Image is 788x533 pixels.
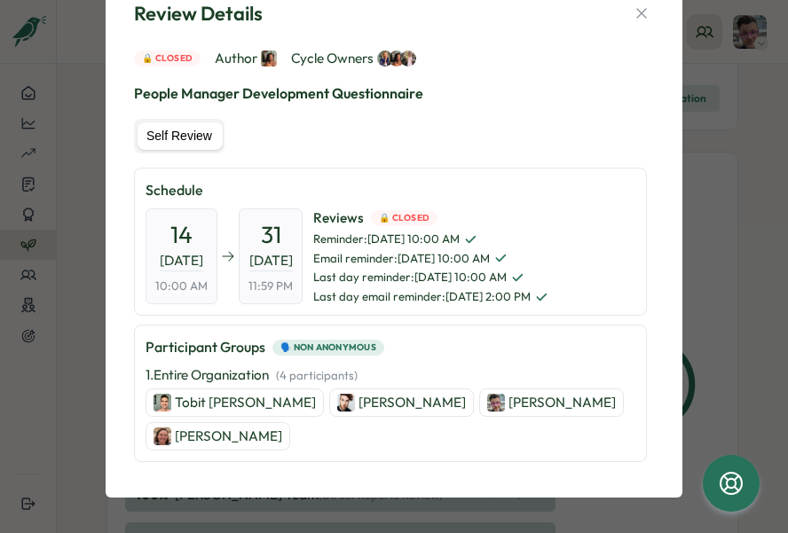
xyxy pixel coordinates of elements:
span: Email reminder : [DATE] 10:00 AM [313,251,548,267]
img: Jay Cowle [337,394,355,412]
span: ( 4 participants ) [276,368,358,382]
span: 14 [170,219,193,250]
span: Last day reminder : [DATE] 10:00 AM [313,270,548,286]
img: Tobit Michael [154,394,171,412]
img: Viveca Riley [389,51,405,67]
span: Reviews [313,208,548,228]
span: 🔒 Closed [142,51,193,66]
span: Reminder : [DATE] 10:00 AM [313,231,548,247]
img: Charley Watters [154,427,171,445]
p: Participant Groups [146,336,265,358]
p: [PERSON_NAME] [175,427,282,446]
span: 10:00 AM [155,278,208,294]
span: 31 [261,219,281,250]
p: Schedule [146,179,635,201]
span: Author [215,49,277,68]
span: Cycle Owners [291,49,416,68]
span: Last day email reminder : [DATE] 2:00 PM [313,289,548,305]
p: People Manager Development Questionnaire [134,82,654,105]
a: Jay Cowle[PERSON_NAME] [329,388,474,417]
a: Charley Watters[PERSON_NAME] [146,422,290,451]
img: Chris Forlano [487,394,505,412]
span: [DATE] [160,251,203,271]
a: Chris Forlano[PERSON_NAME] [479,388,624,417]
img: Viveca Riley [261,51,277,67]
p: [PERSON_NAME] [359,393,466,412]
img: Hanna Smith [377,51,393,67]
span: 11:59 PM [248,278,293,294]
p: 1 . Entire Organization [146,365,358,385]
p: [PERSON_NAME] [508,393,616,412]
span: 🗣️ Non Anonymous [280,341,376,355]
p: Tobit [PERSON_NAME] [175,393,316,412]
img: Hannah Saunders [400,51,416,67]
span: 🔒 Closed [379,211,429,225]
label: Self Review [138,122,221,151]
span: [DATE] [249,251,293,271]
a: Tobit MichaelTobit [PERSON_NAME] [146,388,324,417]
